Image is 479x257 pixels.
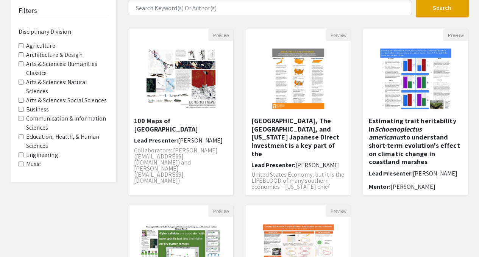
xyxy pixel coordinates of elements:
label: Business [26,105,49,114]
label: Architecture & Design [26,50,83,60]
h6: Lead Presenter: [251,161,345,169]
label: Education, Health, & Human Sciences [26,132,109,150]
input: Search Keyword(s) Or Author(s) [128,1,411,15]
button: Preview [326,29,351,41]
label: Engineering [26,150,58,160]
h5: Estimating trait heritability in to understand short-term evolution's effect on climatic change i... [368,117,462,166]
h6: Lead Presenter: [368,170,462,177]
em: Schoenoplectus americanus [368,125,422,142]
label: Music [26,160,41,169]
span: [PERSON_NAME] [295,161,340,169]
iframe: Chat [6,223,32,251]
img: <p>Estimating trait heritability in&nbsp;<em>Schoenoplectus americanus</em>&nbsp;to understand sh... [373,41,459,117]
label: Arts & Sciences: Humanities Classics [26,60,109,78]
h5: [GEOGRAPHIC_DATA], The [GEOGRAPHIC_DATA], and [US_STATE] Japanese Direct Investment is a key part... [251,117,345,158]
div: Open Presentation <p>Japan, The US, and Tennessee <span style="color: white;">Japanese Direct Inv... [245,29,351,196]
label: Agriculture [26,41,55,50]
span: Mentor: [368,183,390,191]
img: <p>Japan, The US, and Tennessee <span style="color: white;">Japanese Direct Investment is a key p... [265,41,332,117]
label: Arts & Sciences: Social Sciences [26,96,107,105]
h6: Lead Presenter: [134,137,228,144]
label: Arts & Sciences: Natural Sciences [26,78,109,96]
h6: Disciplinary Division [19,28,109,35]
button: Preview [208,205,233,217]
span: [PERSON_NAME] [390,183,435,191]
img: <p>100 Maps of Finland</p> [138,41,224,117]
h5: 100 Maps of [GEOGRAPHIC_DATA] [134,117,228,133]
h5: Filters [19,6,37,15]
span: [PERSON_NAME] [178,136,223,144]
button: Preview [443,29,468,41]
div: Open Presentation <p>100 Maps of Finland</p> [128,29,234,196]
button: Preview [326,205,351,217]
span: [PERSON_NAME] [413,169,457,177]
label: Communication & Information Sciences [26,114,109,132]
p: United States Economy, but it is the LIFEBLOOD of many southern economies—[US_STATE] chief among ... [251,172,345,202]
p: Collaborators: [PERSON_NAME] ([EMAIL_ADDRESS][DOMAIN_NAME]) and [PERSON_NAME] ([EMAIL_ADDRESS][DO... [134,147,228,184]
div: Open Presentation <p>Estimating trait heritability in&nbsp;<em>Schoenoplectus americanus</em>&nbs... [362,29,468,196]
button: Preview [208,29,233,41]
